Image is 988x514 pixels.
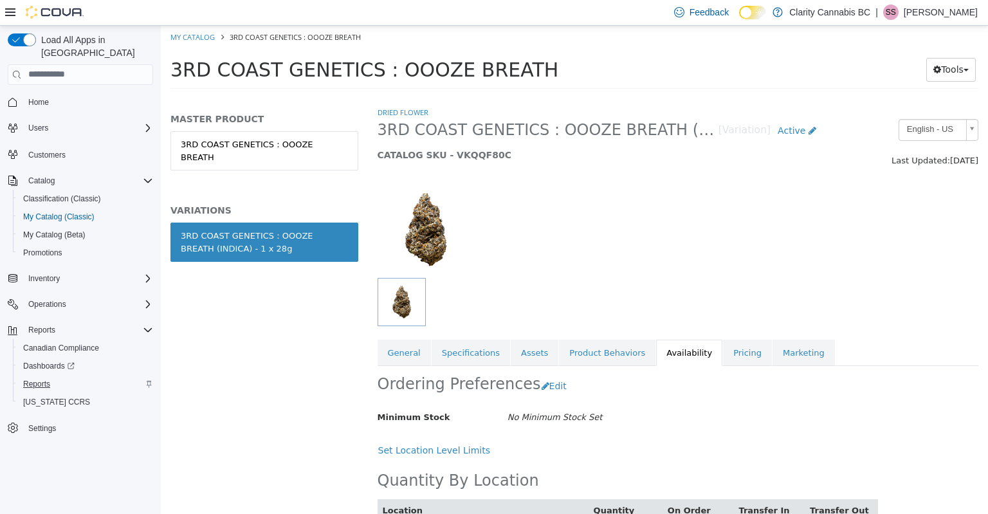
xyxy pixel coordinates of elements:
span: [DATE] [789,130,818,140]
h2: Ordering Preferences [217,349,380,369]
span: Promotions [18,245,153,261]
span: Washington CCRS [18,394,153,410]
a: Dashboards [18,358,80,374]
span: Dashboards [18,358,153,374]
span: My Catalog (Classic) [23,212,95,222]
button: My Catalog (Classic) [13,208,158,226]
span: Reports [23,379,50,389]
span: Catalog [23,173,153,188]
span: Inventory [23,271,153,286]
button: Location [222,479,264,491]
a: My Catalog [10,6,54,16]
button: Tools [765,32,815,56]
div: 3RD COAST GENETICS : OOOZE BREATH (INDICA) - 1 x 28g [20,204,187,229]
h5: CATALOG SKU - VKQQF80C [217,124,663,135]
a: Customers [23,147,71,163]
small: [Variation] [558,100,610,110]
a: Marketing [612,314,674,341]
a: Classification (Classic) [18,191,106,207]
p: [PERSON_NAME] [904,5,978,20]
span: Customers [23,146,153,162]
a: Specifications [271,314,349,341]
button: [US_STATE] CCRS [13,393,158,411]
button: Customers [3,145,158,163]
input: Dark Mode [739,6,766,19]
button: Users [23,120,53,136]
nav: Complex example [8,87,153,471]
button: Reports [23,322,60,338]
span: Customers [28,150,66,160]
span: Feedback [690,6,729,19]
span: 3RD COAST GENETICS : OOOZE BREATH [69,6,200,16]
a: General [217,314,270,341]
span: Minimum Stock [217,387,289,396]
button: Settings [3,419,158,437]
span: Last Updated: [731,130,789,140]
span: 3RD COAST GENETICS : OOOZE BREATH [10,33,398,55]
span: Promotions [23,248,62,258]
span: Reports [23,322,153,338]
span: Home [28,97,49,107]
button: Catalog [23,173,60,188]
button: Users [3,119,158,137]
a: Settings [23,421,61,436]
span: Operations [23,297,153,312]
span: English - US [738,94,800,114]
a: On Order [507,480,553,490]
a: Home [23,95,54,110]
span: [US_STATE] CCRS [23,397,90,407]
span: Settings [23,420,153,436]
span: Users [23,120,153,136]
button: Promotions [13,244,158,262]
button: Home [3,93,158,111]
span: Reports [18,376,153,392]
button: Set Location Level Limits [217,413,337,437]
span: Catalog [28,176,55,186]
span: Operations [28,299,66,309]
button: Canadian Compliance [13,339,158,357]
a: Dashboards [13,357,158,375]
button: Catalog [3,172,158,190]
a: English - US [738,93,818,115]
button: Reports [3,321,158,339]
a: Assets [350,314,398,341]
i: No Minimum Stock Set [347,387,442,396]
button: Classification (Classic) [13,190,158,208]
h5: VARIATIONS [10,179,197,190]
p: Clarity Cannabis BC [789,5,870,20]
a: Product Behaviors [398,314,495,341]
span: Inventory [28,273,60,284]
span: Home [23,94,153,110]
button: My Catalog (Beta) [13,226,158,244]
a: Transfer Out [649,480,710,490]
span: Reports [28,325,55,335]
span: 3RD COAST GENETICS : OOOZE BREATH (INDICA) - 1 x 28g [217,95,558,115]
span: My Catalog (Classic) [18,209,153,225]
h5: MASTER PRODUCT [10,87,197,99]
span: My Catalog (Beta) [23,230,86,240]
span: Settings [28,423,56,434]
button: Inventory [3,270,158,288]
span: Classification (Classic) [23,194,101,204]
a: Pricing [562,314,611,341]
span: Dashboards [23,361,75,371]
span: My Catalog (Beta) [18,227,153,243]
button: Operations [23,297,71,312]
img: Cova [26,6,84,19]
span: Users [28,123,48,133]
span: SS [886,5,896,20]
button: Inventory [23,271,65,286]
span: Dark Mode [739,19,740,20]
a: Reports [18,376,55,392]
a: Quantity [433,480,477,490]
span: Active [617,100,645,110]
a: Canadian Compliance [18,340,104,356]
a: Availability [495,314,562,341]
img: 150 [217,156,313,252]
a: Transfer In [578,480,631,490]
button: Operations [3,295,158,313]
a: My Catalog (Classic) [18,209,100,225]
p: | [875,5,878,20]
div: Silena Sparrow [883,5,899,20]
a: Promotions [18,245,68,261]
